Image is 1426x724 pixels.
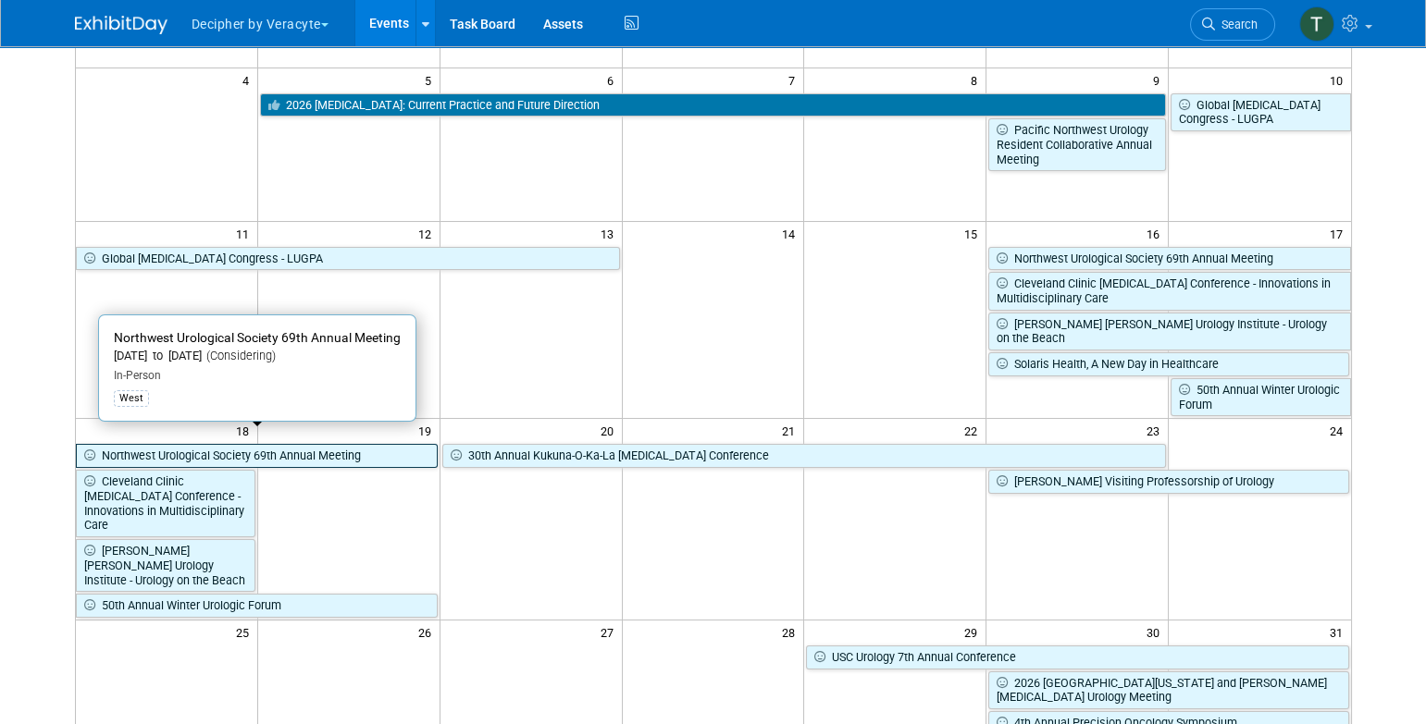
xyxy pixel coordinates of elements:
[988,671,1348,709] a: 2026 [GEOGRAPHIC_DATA][US_STATE] and [PERSON_NAME] [MEDICAL_DATA] Urology Meeting
[1215,18,1258,31] span: Search
[114,330,401,345] span: Northwest Urological Society 69th Annual Meeting
[599,620,622,644] span: 27
[416,222,440,245] span: 12
[988,118,1166,171] a: Pacific Northwest Urology Resident Collaborative Annual Meeting
[234,620,257,644] span: 25
[76,594,438,618] a: 50th Annual Winter Urologic Forum
[787,68,803,92] span: 7
[1145,419,1168,442] span: 23
[962,620,986,644] span: 29
[599,222,622,245] span: 13
[234,419,257,442] span: 18
[114,390,149,407] div: West
[1328,68,1351,92] span: 10
[75,16,167,34] img: ExhibitDay
[114,369,161,382] span: In-Person
[416,620,440,644] span: 26
[806,645,1348,669] a: USC Urology 7th Annual Conference
[234,222,257,245] span: 11
[988,313,1350,350] a: [PERSON_NAME] [PERSON_NAME] Urology Institute - Urology on the Beach
[780,222,803,245] span: 14
[1171,93,1350,131] a: Global [MEDICAL_DATA] Congress - LUGPA
[114,349,401,364] div: [DATE] to [DATE]
[1151,68,1168,92] span: 9
[599,419,622,442] span: 20
[988,247,1350,271] a: Northwest Urological Society 69th Annual Meeting
[1328,222,1351,245] span: 17
[988,470,1348,494] a: [PERSON_NAME] Visiting Professorship of Urology
[962,419,986,442] span: 22
[988,352,1348,376] a: Solaris Health, A New Day in Healthcare
[780,419,803,442] span: 21
[76,539,255,592] a: [PERSON_NAME] [PERSON_NAME] Urology Institute - Urology on the Beach
[76,444,438,468] a: Northwest Urological Society 69th Annual Meeting
[605,68,622,92] span: 6
[962,222,986,245] span: 15
[423,68,440,92] span: 5
[780,620,803,644] span: 28
[969,68,986,92] span: 8
[1145,222,1168,245] span: 16
[416,419,440,442] span: 19
[1299,6,1334,42] img: Tony Alvarado
[442,444,1166,468] a: 30th Annual Kukuna-O-Ka-La [MEDICAL_DATA] Conference
[260,93,1166,117] a: 2026 [MEDICAL_DATA]: Current Practice and Future Direction
[202,349,276,362] span: (Considering)
[1328,620,1351,644] span: 31
[241,68,257,92] span: 4
[1171,378,1350,416] a: 50th Annual Winter Urologic Forum
[1145,620,1168,644] span: 30
[76,470,255,537] a: Cleveland Clinic [MEDICAL_DATA] Conference - Innovations in Multidisciplinary Care
[988,272,1350,310] a: Cleveland Clinic [MEDICAL_DATA] Conference - Innovations in Multidisciplinary Care
[1190,8,1275,41] a: Search
[76,247,620,271] a: Global [MEDICAL_DATA] Congress - LUGPA
[1328,419,1351,442] span: 24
